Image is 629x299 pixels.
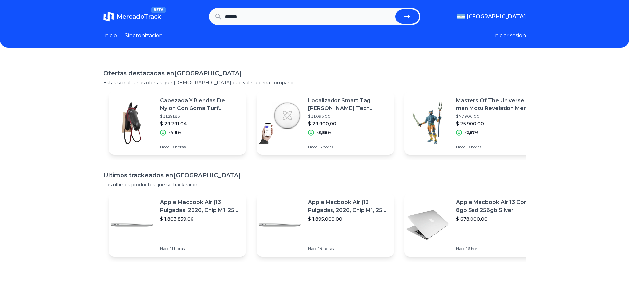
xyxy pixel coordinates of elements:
p: Hace 14 horas [308,246,389,251]
p: Hace 19 horas [456,144,537,149]
p: Apple Macbook Air (13 Pulgadas, 2020, Chip M1, 256 Gb De Ssd, 8 Gb De Ram) - Plata [308,198,389,214]
a: Sincronizacion [125,32,163,40]
p: -2,57% [465,130,479,135]
p: Hace 11 horas [160,246,241,251]
a: Featured imageApple Macbook Air (13 Pulgadas, 2020, Chip M1, 256 Gb De Ssd, 8 Gb De Ram) - Plata$... [109,193,246,257]
p: Hace 16 horas [456,246,537,251]
a: Featured imageApple Macbook Air 13 Core I5 8gb Ssd 256gb Silver$ 678.000,00Hace 16 horas [404,193,542,257]
img: Featured image [404,100,451,146]
p: Apple Macbook Air (13 Pulgadas, 2020, Chip M1, 256 Gb De Ssd, 8 Gb De Ram) - Plata [160,198,241,214]
img: Featured image [404,202,451,248]
p: -4,8% [169,130,181,135]
p: $ 29.791,04 [160,120,241,127]
img: Featured image [257,100,303,146]
a: Featured imageMasters Of The Universe He-man Motu Revelation Mer-man$ 77.900,00$ 75.900,00-2,57%H... [404,91,542,155]
img: Featured image [109,100,155,146]
h1: Ofertas destacadas en [GEOGRAPHIC_DATA] [103,69,526,78]
p: Apple Macbook Air 13 Core I5 8gb Ssd 256gb Silver [456,198,537,214]
p: $ 31.096,00 [308,114,389,119]
a: Inicio [103,32,117,40]
a: Featured imageApple Macbook Air (13 Pulgadas, 2020, Chip M1, 256 Gb De Ssd, 8 Gb De Ram) - Plata$... [257,193,394,257]
p: $ 77.900,00 [456,114,537,119]
img: Featured image [257,202,303,248]
a: Featured imageCabezada Y Riendas De Nylon Con Goma Turf Caballos Carrera$ 31.291,83$ 29.791,04-4,... [109,91,246,155]
p: $ 1.803.859,06 [160,216,241,222]
p: $ 1.895.000,00 [308,216,389,222]
img: Featured image [109,202,155,248]
span: [GEOGRAPHIC_DATA] [467,13,526,21]
span: BETA [151,7,166,13]
p: Los ultimos productos que se trackearon. [103,181,526,188]
p: Hace 19 horas [160,144,241,149]
p: Masters Of The Universe He-man Motu Revelation Mer-man [456,97,537,112]
button: Iniciar sesion [493,32,526,40]
h1: Ultimos trackeados en [GEOGRAPHIC_DATA] [103,171,526,180]
button: [GEOGRAPHIC_DATA] [457,13,526,21]
img: Argentina [457,14,465,19]
p: Cabezada Y Riendas De Nylon Con Goma Turf Caballos Carrera [160,97,241,112]
span: MercadoTrack [117,13,161,20]
p: Hace 15 horas [308,144,389,149]
p: Estas son algunas ofertas que [DEMOGRAPHIC_DATA] que vale la pena compartir. [103,79,526,86]
p: $ 678.000,00 [456,216,537,222]
p: Localizador Smart Tag [PERSON_NAME] Tech Compatible Con Ios iPhone [308,97,389,112]
a: MercadoTrackBETA [103,11,161,22]
p: -3,85% [317,130,331,135]
img: MercadoTrack [103,11,114,22]
a: Featured imageLocalizador Smart Tag [PERSON_NAME] Tech Compatible Con Ios iPhone$ 31.096,00$ 29.9... [257,91,394,155]
p: $ 29.900,00 [308,120,389,127]
p: $ 31.291,83 [160,114,241,119]
p: $ 75.900,00 [456,120,537,127]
